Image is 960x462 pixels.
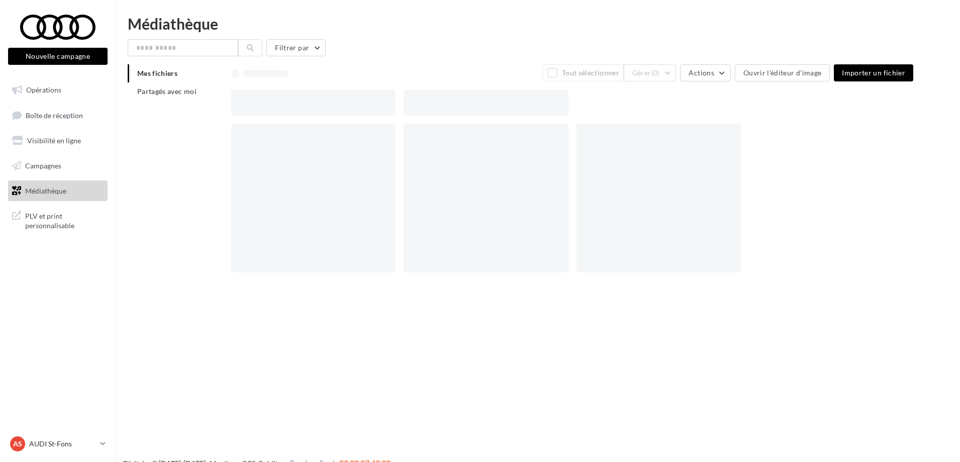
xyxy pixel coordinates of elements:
button: Ouvrir l'éditeur d'image [735,64,830,81]
p: AUDI St-Fons [29,439,96,449]
a: Boîte de réception [6,105,110,126]
div: Médiathèque [128,16,948,31]
a: AS AUDI St-Fons [8,434,108,453]
span: Campagnes [25,161,61,170]
button: Gérer(0) [624,64,677,81]
span: PLV et print personnalisable [25,209,104,231]
span: Partagés avec moi [137,87,197,96]
button: Filtrer par [266,39,326,56]
button: Actions [680,64,730,81]
span: Visibilité en ligne [27,136,81,145]
span: Importer un fichier [842,68,905,77]
span: Médiathèque [25,186,66,195]
a: Médiathèque [6,180,110,202]
button: Importer un fichier [834,64,913,81]
span: Mes fichiers [137,69,177,77]
span: Boîte de réception [26,111,83,119]
span: AS [13,439,22,449]
a: Opérations [6,79,110,101]
a: PLV et print personnalisable [6,205,110,235]
button: Nouvelle campagne [8,48,108,65]
span: Opérations [26,85,61,94]
a: Visibilité en ligne [6,130,110,151]
button: Tout sélectionner [543,64,623,81]
span: Actions [689,68,714,77]
span: (0) [651,69,660,77]
a: Campagnes [6,155,110,176]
